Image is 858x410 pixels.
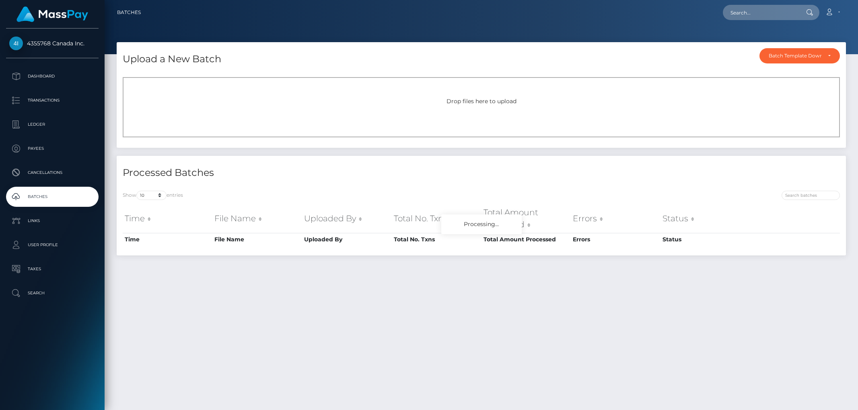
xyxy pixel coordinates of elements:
th: Status [660,204,750,233]
h4: Upload a New Batch [123,52,221,66]
span: Drop files here to upload [446,98,516,105]
img: 4355768 Canada Inc. [9,37,23,50]
th: Time [123,204,212,233]
th: Uploaded By [302,233,392,246]
a: Batches [6,187,99,207]
p: Payees [9,143,95,155]
th: Total Amount Processed [481,204,571,233]
th: File Name [212,233,302,246]
p: Cancellations [9,167,95,179]
th: Uploaded By [302,204,392,233]
h4: Processed Batches [123,166,475,180]
th: Status [660,233,750,246]
th: Total Amount Processed [481,233,571,246]
a: Ledger [6,114,99,135]
th: Total No. Txns [392,204,481,233]
a: Cancellations [6,163,99,183]
th: Errors [571,204,660,233]
input: Search batches [782,191,840,200]
a: User Profile [6,235,99,255]
select: Showentries [136,191,167,200]
label: Show entries [123,191,183,200]
a: Transactions [6,90,99,110]
a: Batches [117,4,141,21]
a: Payees [6,139,99,159]
p: User Profile [9,239,95,251]
div: Batch Template Download [769,53,821,59]
p: Batches [9,191,95,203]
a: Taxes [6,259,99,279]
th: Time [123,233,212,246]
span: 4355768 Canada Inc. [6,40,99,47]
th: File Name [212,204,302,233]
input: Search... [723,5,798,20]
a: Links [6,211,99,231]
p: Ledger [9,118,95,131]
button: Batch Template Download [759,48,840,63]
a: Search [6,283,99,303]
th: Total No. Txns [392,233,481,246]
a: Dashboard [6,66,99,86]
div: Processing... [441,214,522,234]
th: Errors [571,233,660,246]
p: Search [9,287,95,299]
p: Links [9,215,95,227]
img: MassPay Logo [16,6,88,22]
p: Taxes [9,263,95,275]
p: Transactions [9,94,95,106]
p: Dashboard [9,70,95,82]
